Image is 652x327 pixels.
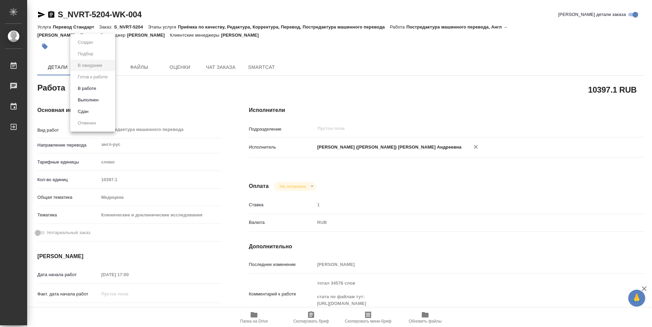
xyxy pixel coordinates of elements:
[76,108,90,115] button: Сдан
[76,73,110,81] button: Готов к работе
[76,62,104,69] button: В ожидании
[76,39,95,46] button: Создан
[76,96,101,104] button: Выполнен
[76,85,98,92] button: В работе
[76,119,98,127] button: Отменен
[76,50,95,58] button: Подбор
